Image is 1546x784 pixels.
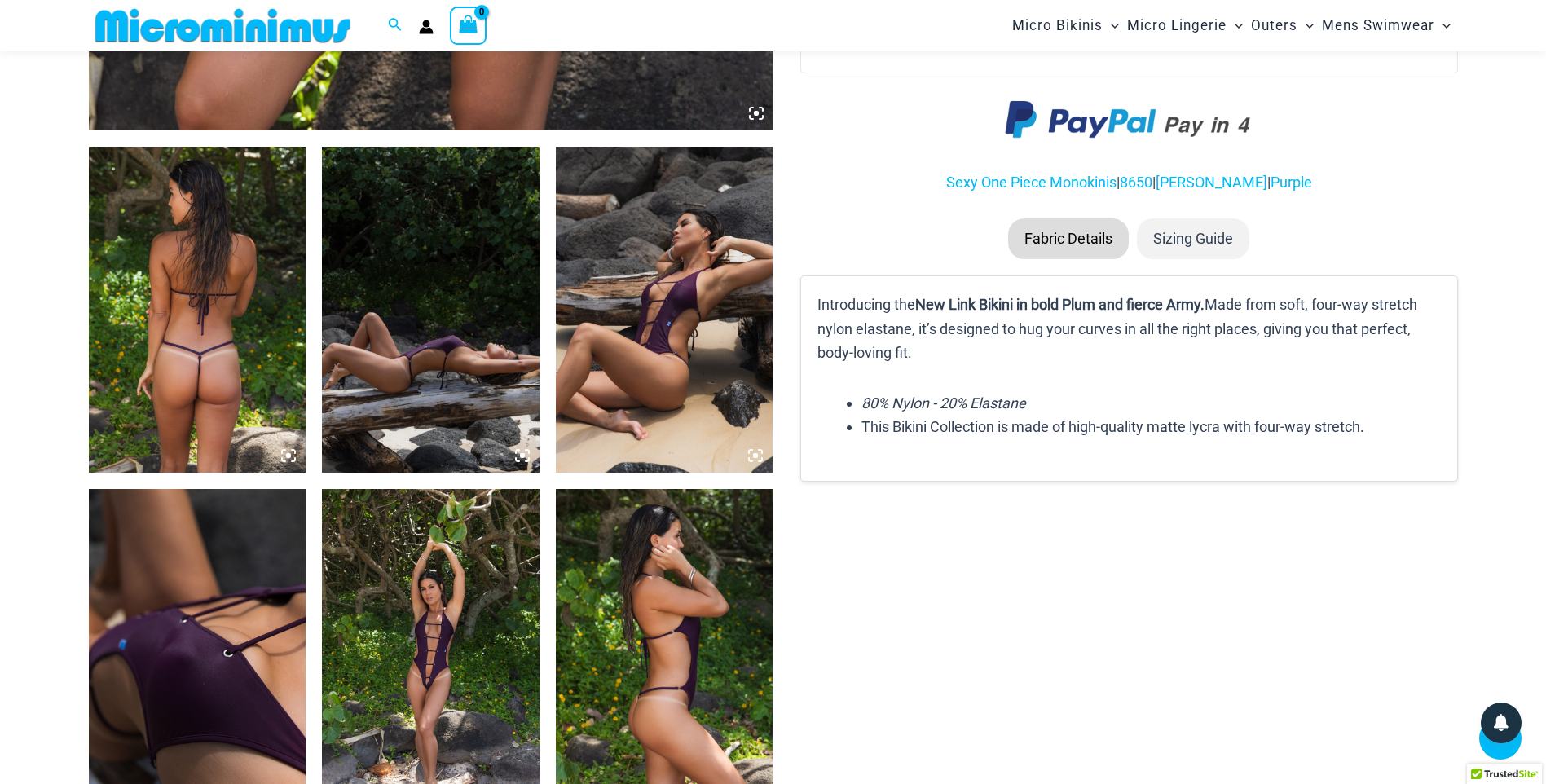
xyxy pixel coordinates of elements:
p: | | | [800,170,1457,195]
b: New Link Bikini in bold Plum and fierce Army. [915,296,1205,313]
span: Micro Bikinis [1012,5,1103,46]
em: 80% Nylon - 20% Elastane [861,394,1026,412]
span: Menu Toggle [1227,5,1243,46]
li: This Bikini Collection is made of high-quality matte lycra with four-way stretch. [861,415,1440,439]
a: Sexy One Piece Monokinis [946,174,1117,191]
span: Menu Toggle [1103,5,1119,46]
a: View Shopping Cart, empty [450,7,487,44]
li: Fabric Details [1008,218,1129,259]
img: Link Plum 8650 One Piece [89,147,306,473]
span: Menu Toggle [1297,5,1314,46]
a: OutersMenu ToggleMenu Toggle [1247,5,1318,46]
span: Micro Lingerie [1127,5,1227,46]
a: Account icon link [419,20,434,34]
a: [PERSON_NAME] [1156,174,1267,191]
li: Sizing Guide [1137,218,1249,259]
span: Mens Swimwear [1322,5,1434,46]
a: Purple [1271,174,1312,191]
a: Mens SwimwearMenu ToggleMenu Toggle [1318,5,1455,46]
span: Outers [1251,5,1297,46]
nav: Site Navigation [1006,2,1458,49]
img: Link Plum 8650 One Piece [322,147,540,473]
span: Menu Toggle [1434,5,1451,46]
img: MM SHOP LOGO FLAT [89,7,357,44]
img: Link Plum 8650 One Piece [556,147,773,473]
a: Micro LingerieMenu ToggleMenu Toggle [1123,5,1247,46]
p: Introducing the Made from soft, four-way stretch nylon elastane, it’s designed to hug your curves... [817,293,1440,365]
a: 8650 [1120,174,1152,191]
a: Search icon link [388,15,403,36]
a: Micro BikinisMenu ToggleMenu Toggle [1008,5,1123,46]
